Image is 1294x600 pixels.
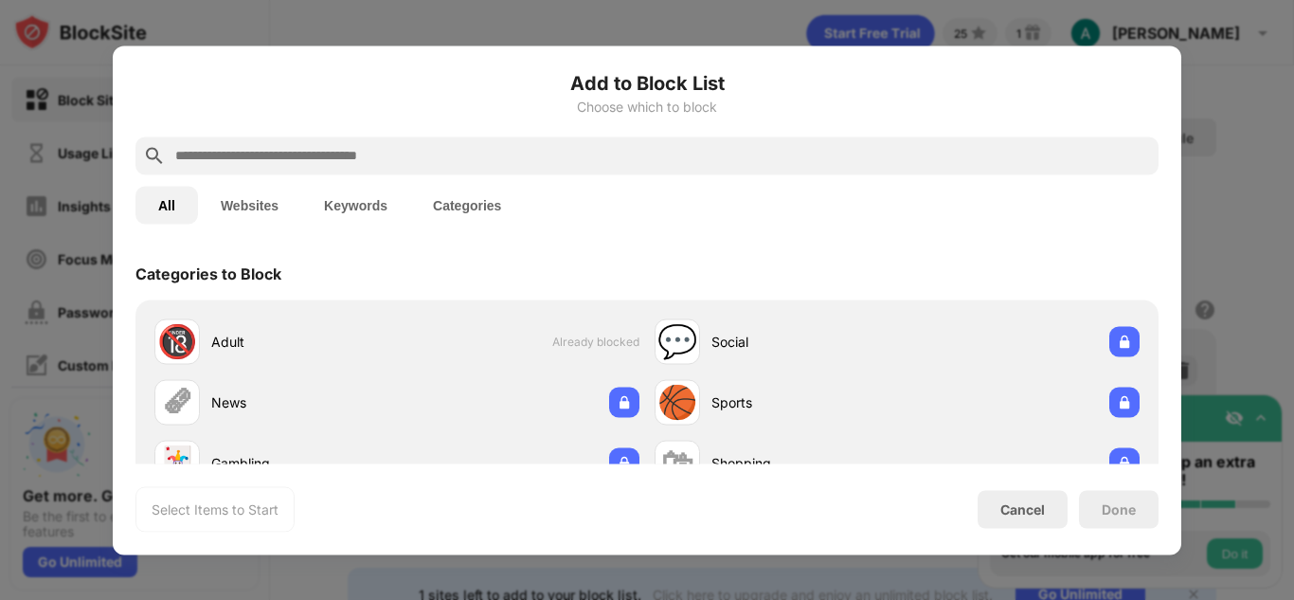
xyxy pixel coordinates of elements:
[1102,501,1136,517] div: Done
[552,335,639,349] span: Already blocked
[211,453,397,473] div: Gambling
[135,264,281,282] div: Categories to Block
[211,392,397,412] div: News
[157,444,197,482] div: 🃏
[410,186,524,224] button: Categories
[135,68,1159,97] h6: Add to Block List
[657,383,697,422] div: 🏀
[1000,501,1045,518] div: Cancel
[157,322,197,361] div: 🔞
[161,383,193,422] div: 🗞
[711,453,897,473] div: Shopping
[711,332,897,352] div: Social
[135,99,1159,114] div: Choose which to block
[661,444,693,482] div: 🛍
[152,500,279,518] div: Select Items to Start
[711,392,897,412] div: Sports
[301,186,410,224] button: Keywords
[135,186,198,224] button: All
[198,186,301,224] button: Websites
[211,332,397,352] div: Adult
[143,144,166,167] img: search.svg
[657,322,697,361] div: 💬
